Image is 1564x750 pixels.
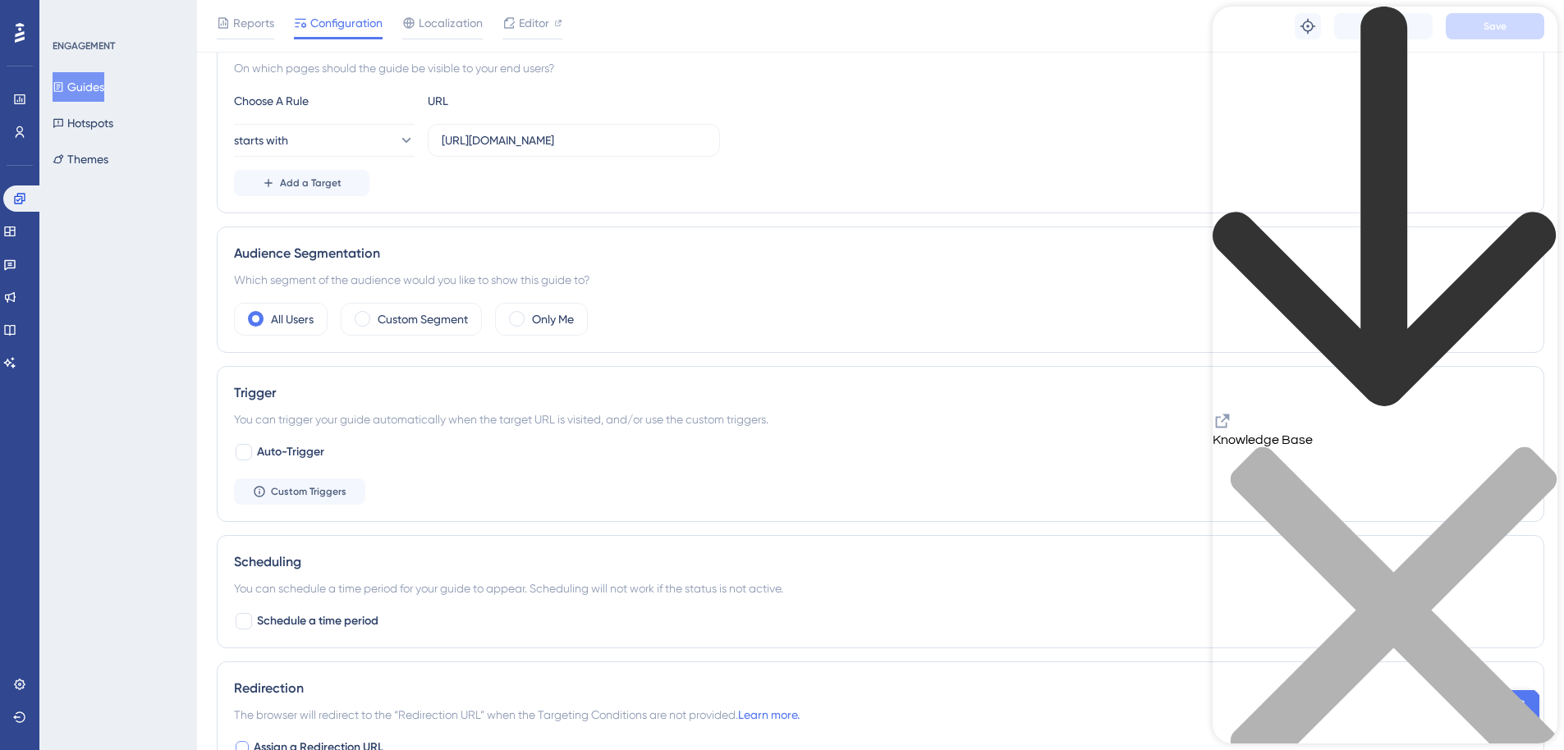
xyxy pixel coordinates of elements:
button: Themes [53,144,108,174]
label: All Users [271,309,314,329]
span: Add a Target [280,176,342,190]
span: Schedule a time period [257,611,378,631]
span: Localization [419,13,483,33]
button: Open AI Assistant Launcher [5,5,44,44]
span: Editor [519,13,549,33]
div: You can schedule a time period for your guide to appear. Scheduling will not work if the status i... [234,579,1527,598]
button: Custom Triggers [234,478,365,505]
span: Custom Triggers [271,485,346,498]
label: Custom Segment [378,309,468,329]
div: Audience Segmentation [234,244,1527,263]
button: starts with [234,124,415,157]
span: Reports [233,13,274,33]
img: launcher-image-alternative-text [10,10,39,39]
button: Guides [53,72,104,102]
a: Learn more. [738,708,800,721]
label: Only Me [532,309,574,329]
div: URL [428,91,608,111]
div: On which pages should the guide be visible to your end users? [234,58,1527,78]
div: Redirection [234,679,1527,698]
span: Need Help? [39,4,103,24]
div: Trigger [234,383,1527,403]
div: You can trigger your guide automatically when the target URL is visited, and/or use the custom tr... [234,409,1527,429]
button: Hotspots [53,108,113,138]
div: Scheduling [234,552,1527,572]
div: Choose A Rule [234,91,415,111]
span: The browser will redirect to the “Redirection URL” when the Targeting Conditions are not provided. [234,705,800,725]
span: Configuration [310,13,383,33]
span: starts with [234,130,288,150]
input: yourwebsite.com/path [442,131,706,149]
button: Add a Target [234,170,369,196]
div: Which segment of the audience would you like to show this guide to? [234,270,1527,290]
div: ENGAGEMENT [53,39,115,53]
span: Auto-Trigger [257,442,324,462]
